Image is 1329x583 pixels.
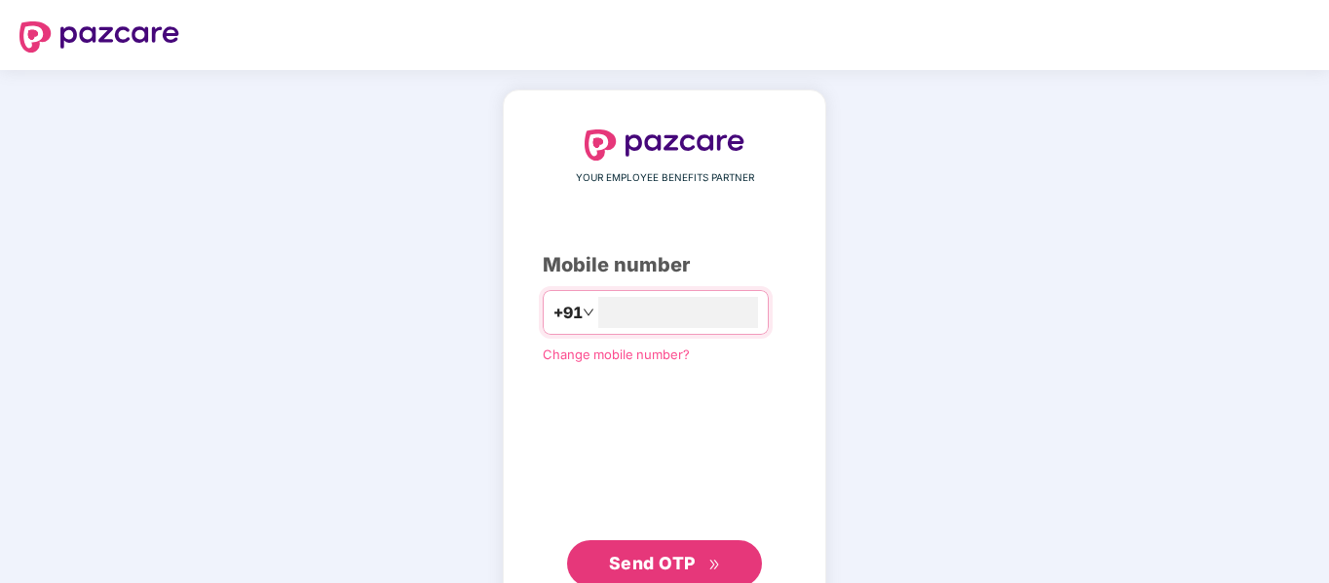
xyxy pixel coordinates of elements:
[708,559,721,571] span: double-right
[543,250,786,280] div: Mobile number
[19,21,179,53] img: logo
[585,129,744,161] img: logo
[583,307,594,318] span: down
[553,301,583,325] span: +91
[543,346,690,362] a: Change mobile number?
[609,553,696,573] span: Send OTP
[576,170,754,186] span: YOUR EMPLOYEE BENEFITS PARTNER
